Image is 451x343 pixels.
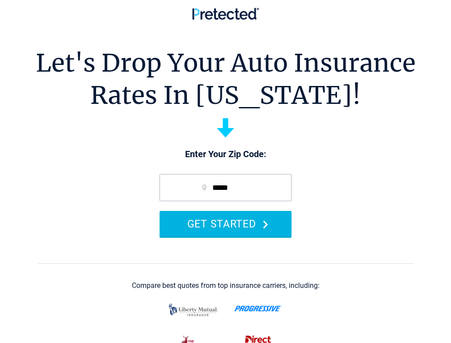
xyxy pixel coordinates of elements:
div: Compare best quotes from top insurance carriers, including: [132,282,320,290]
button: GET STARTED [160,211,291,236]
img: Pretected Logo [192,8,259,20]
h1: Let's Drop Your Auto Insurance Rates In [US_STATE]! [36,47,416,111]
input: zip code [160,174,291,201]
p: Enter Your Zip Code: [151,148,300,161]
img: liberty [166,299,220,321]
img: progressive [234,305,282,312]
